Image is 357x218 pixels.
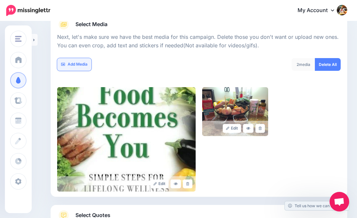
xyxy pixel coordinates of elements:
[15,36,22,42] img: menu.png
[57,30,341,192] div: Select Media
[285,201,349,210] a: Tell us how we can improve
[292,58,315,71] div: media
[6,5,50,16] img: Missinglettr
[202,87,268,136] img: K5HFZBKC9F2NB2BKMAWDU0UTEACM99FA_large.jpg
[291,3,347,19] a: My Account
[75,20,107,29] span: Select Media
[57,58,91,71] a: Add Media
[57,33,341,50] p: Next, let's make sure we have the best media for this campaign. Delete those you don't want or up...
[297,62,299,67] span: 2
[330,192,349,211] div: Open chat
[57,87,196,192] img: 5b982b0733de949e292603ce86997678_large.jpg
[315,58,341,71] a: Delete All
[57,19,341,30] a: Select Media
[150,179,169,188] a: Edit
[223,124,241,133] a: Edit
